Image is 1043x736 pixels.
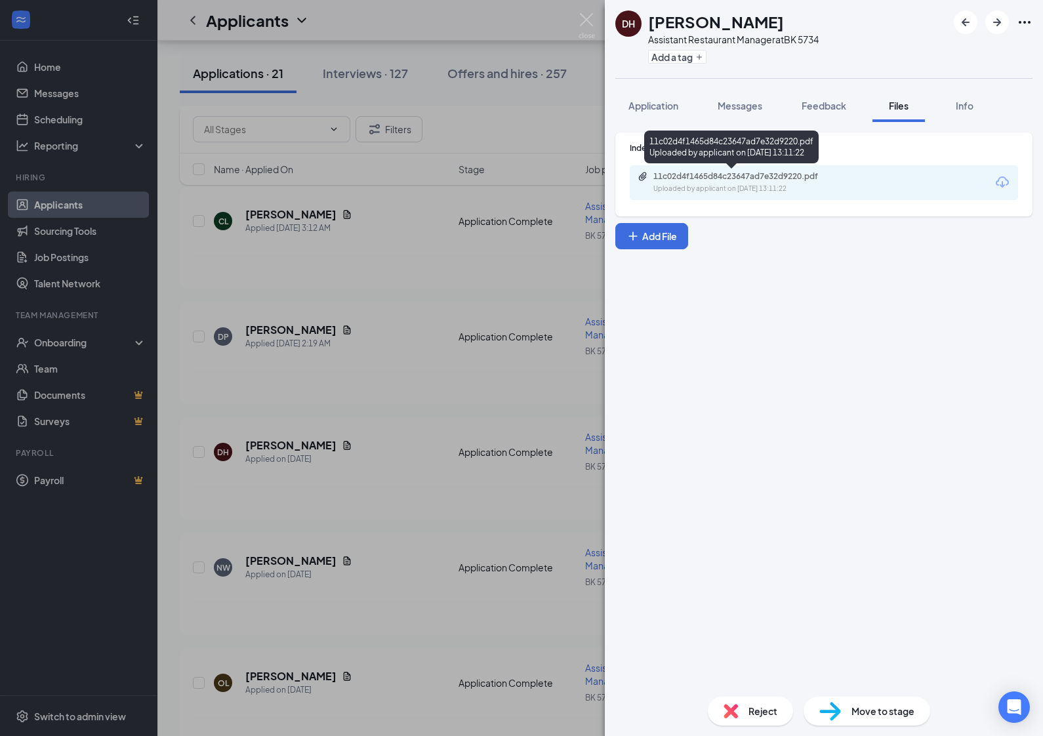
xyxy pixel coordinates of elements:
[644,131,819,163] div: 11c02d4f1465d84c23647ad7e32d9220.pdf Uploaded by applicant on [DATE] 13:11:22
[718,100,762,112] span: Messages
[653,171,837,182] div: 11c02d4f1465d84c23647ad7e32d9220.pdf
[615,223,688,249] button: Add FilePlus
[956,100,973,112] span: Info
[989,14,1005,30] svg: ArrowRight
[648,50,706,64] button: PlusAdd a tag
[954,10,977,34] button: ArrowLeftNew
[958,14,973,30] svg: ArrowLeftNew
[802,100,846,112] span: Feedback
[638,171,648,182] svg: Paperclip
[648,10,784,33] h1: [PERSON_NAME]
[695,53,703,61] svg: Plus
[851,704,914,718] span: Move to stage
[648,33,819,46] div: Assistant Restaurant Manager at BK 5734
[638,171,850,194] a: Paperclip11c02d4f1465d84c23647ad7e32d9220.pdfUploaded by applicant on [DATE] 13:11:22
[626,230,640,243] svg: Plus
[622,17,635,30] div: DH
[994,174,1010,190] svg: Download
[1017,14,1033,30] svg: Ellipses
[630,142,1018,153] div: Indeed Resume
[998,691,1030,723] div: Open Intercom Messenger
[748,704,777,718] span: Reject
[628,100,678,112] span: Application
[889,100,909,112] span: Files
[985,10,1009,34] button: ArrowRight
[653,184,850,194] div: Uploaded by applicant on [DATE] 13:11:22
